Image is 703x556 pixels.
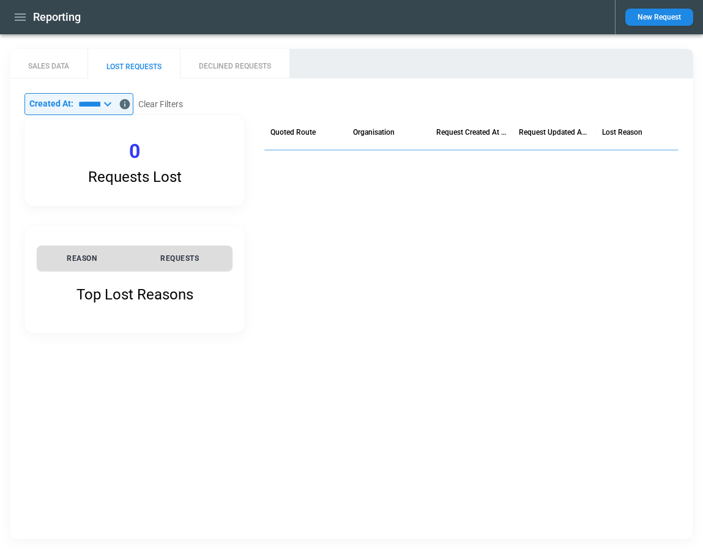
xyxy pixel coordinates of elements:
table: simple table [37,246,232,271]
th: REQUESTS [127,246,232,271]
button: DECLINED REQUESTS [180,49,289,78]
p: Top Lost Reasons [76,286,193,304]
h1: Reporting [33,10,81,24]
div: Organisation [353,128,395,137]
div: Quoted Route [270,128,316,137]
div: Request Updated At (UTC+3:00) [519,128,589,137]
div: Lost Reason [602,128,642,137]
p: Created At: [29,99,73,109]
svg: Data includes activity through 31/08/2025 (end of day UTC) [119,98,131,110]
p: 0 [129,140,140,163]
button: LOST REQUESTS [87,49,180,78]
button: SALES DATA [10,49,87,78]
div: Request Created At (UTC+3:00) [436,128,507,137]
button: New Request [625,9,693,26]
button: Clear Filters [138,97,183,112]
p: Requests Lost [88,168,182,186]
th: REASON [37,246,127,271]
